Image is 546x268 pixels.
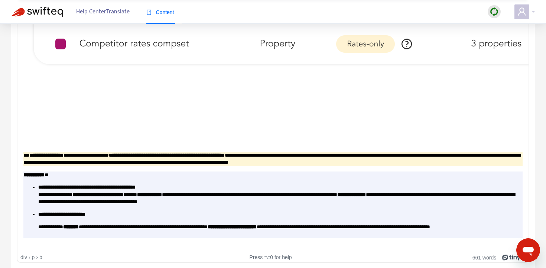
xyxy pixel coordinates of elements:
[187,254,354,261] div: Press ⌥0 for help
[20,254,27,261] div: div
[146,9,174,15] span: Content
[29,254,30,261] div: ›
[76,5,130,19] span: Help Center Translate
[11,7,63,17] img: Swifteq
[502,254,521,260] a: Powered by Tiny
[146,10,152,15] span: book
[36,254,38,261] div: ›
[39,254,42,261] div: b
[517,7,526,16] span: user
[490,7,499,16] img: sync.dc5367851b00ba804db3.png
[516,238,540,262] iframe: Button to launch messaging window
[472,254,497,261] button: 661 words
[32,254,35,261] div: p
